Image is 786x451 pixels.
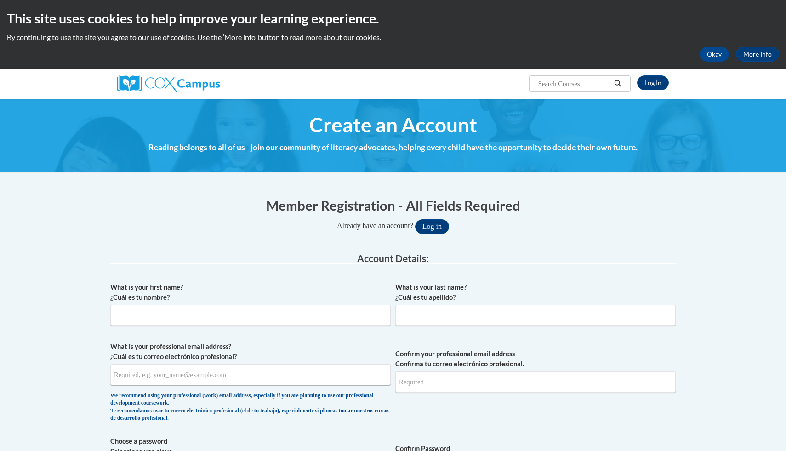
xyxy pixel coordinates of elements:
button: Search [611,78,625,89]
h2: This site uses cookies to help improve your learning experience. [7,9,779,28]
label: What is your professional email address? ¿Cuál es tu correo electrónico profesional? [110,342,391,362]
div: We recommend using your professional (work) email address, especially if you are planning to use ... [110,392,391,422]
label: What is your last name? ¿Cuál es tu apellido? [395,282,676,303]
label: What is your first name? ¿Cuál es tu nombre? [110,282,391,303]
span: Create an Account [309,113,477,137]
img: Cox Campus [117,75,220,92]
input: Metadata input [110,364,391,385]
a: Log In [637,75,669,90]
p: By continuing to use the site you agree to our use of cookies. Use the ‘More info’ button to read... [7,32,779,42]
input: Search Courses [537,78,611,89]
input: Required [395,371,676,393]
button: Log in [415,219,449,234]
input: Metadata input [110,305,391,326]
h1: Member Registration - All Fields Required [110,196,676,215]
a: More Info [736,47,779,62]
span: Already have an account? [337,222,413,229]
input: Metadata input [395,305,676,326]
button: Okay [700,47,729,62]
h4: Reading belongs to all of us - join our community of literacy advocates, helping every child have... [110,142,676,154]
span: Account Details: [357,252,429,264]
label: Confirm your professional email address Confirma tu correo electrónico profesional. [395,349,676,369]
